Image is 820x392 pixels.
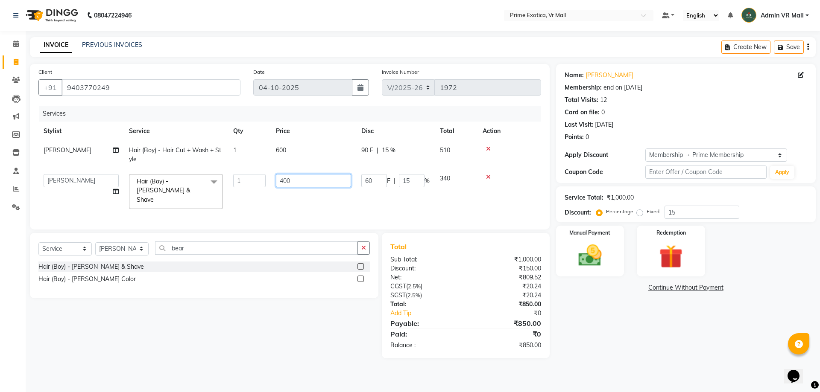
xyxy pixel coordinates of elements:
[384,341,466,350] div: Balance :
[384,318,466,328] div: Payable:
[565,120,593,129] div: Last Visit:
[466,282,547,291] div: ₹20.24
[408,283,421,290] span: 2.5%
[82,41,142,49] a: PREVIOUS INVOICES
[600,96,607,105] div: 12
[586,71,633,80] a: [PERSON_NAME]
[595,120,613,129] div: [DATE]
[647,208,659,215] label: Fixed
[94,3,132,27] b: 08047224946
[271,122,356,141] th: Price
[440,146,450,154] span: 510
[435,122,477,141] th: Total
[741,8,756,23] img: Admin VR Mall
[466,273,547,282] div: ₹809.52
[253,68,265,76] label: Date
[606,208,633,215] label: Percentage
[38,68,52,76] label: Client
[390,242,410,251] span: Total
[586,133,589,142] div: 0
[721,41,770,54] button: Create New
[38,262,144,271] div: Hair (Boy) - [PERSON_NAME] & Shave
[603,83,642,92] div: end on [DATE]
[652,242,690,271] img: _gift.svg
[440,174,450,182] span: 340
[569,229,610,237] label: Manual Payment
[571,242,609,269] img: _cash.svg
[479,309,547,318] div: ₹0
[384,309,479,318] a: Add Tip
[40,38,72,53] a: INVOICE
[155,241,358,255] input: Search or Scan
[384,255,466,264] div: Sub Total:
[384,300,466,309] div: Total:
[394,177,395,186] span: |
[22,3,80,27] img: logo
[466,318,547,328] div: ₹850.00
[361,146,373,155] span: 90 F
[38,79,62,96] button: +91
[129,146,221,163] span: Hair (Boy) - Hair Cut + Wash + Style
[38,275,136,284] div: Hair (Boy) - [PERSON_NAME] Color
[466,329,547,339] div: ₹0
[382,146,395,155] span: 15 %
[565,96,598,105] div: Total Visits:
[384,264,466,273] div: Discount:
[565,71,584,80] div: Name:
[39,106,548,122] div: Services
[228,122,271,141] th: Qty
[384,291,466,300] div: ( )
[774,41,804,54] button: Save
[137,177,190,203] span: Hair (Boy) - [PERSON_NAME] & Shave
[425,177,430,186] span: %
[61,79,240,96] input: Search by Name/Mobile/Email/Code
[384,282,466,291] div: ( )
[466,341,547,350] div: ₹850.00
[656,229,686,237] label: Redemption
[384,329,466,339] div: Paid:
[387,177,390,186] span: F
[645,166,767,179] input: Enter Offer / Coupon Code
[382,68,419,76] label: Invoice Number
[276,146,286,154] span: 600
[601,108,605,117] div: 0
[477,122,541,141] th: Action
[44,146,91,154] span: [PERSON_NAME]
[558,283,814,292] a: Continue Without Payment
[761,11,804,20] span: Admin VR Mall
[565,133,584,142] div: Points:
[466,255,547,264] div: ₹1,000.00
[356,122,435,141] th: Disc
[565,151,645,160] div: Apply Discount
[565,108,600,117] div: Card on file:
[607,193,634,202] div: ₹1,000.00
[154,196,158,203] a: x
[466,264,547,273] div: ₹150.00
[784,358,811,383] iframe: chat widget
[390,291,406,299] span: SGST
[38,122,124,141] th: Stylist
[407,292,420,299] span: 2.5%
[466,291,547,300] div: ₹20.24
[124,122,228,141] th: Service
[390,282,406,290] span: CGST
[565,208,591,217] div: Discount:
[377,146,378,155] span: |
[565,83,602,92] div: Membership:
[565,193,603,202] div: Service Total:
[770,166,794,179] button: Apply
[466,300,547,309] div: ₹850.00
[565,168,645,177] div: Coupon Code
[384,273,466,282] div: Net:
[233,146,237,154] span: 1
